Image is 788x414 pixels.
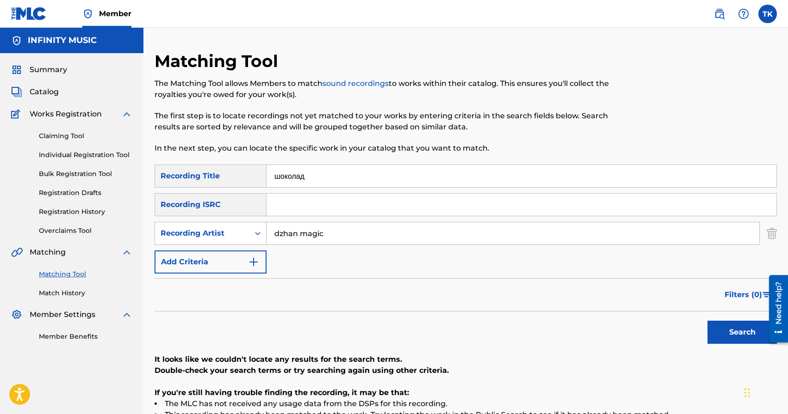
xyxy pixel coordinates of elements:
img: Summary [11,64,22,75]
div: User Menu [758,5,777,23]
p: It looks like we couldn't locate any results for the search terms. [155,354,777,365]
div: Help [734,5,753,23]
p: In the next step, you can locate the specific work in your catalog that you want to match. [155,143,634,154]
img: search [714,8,725,19]
div: Recording Artist [161,228,244,239]
a: Registration Drafts [39,188,132,198]
button: Add Criteria [155,250,267,274]
iframe: Chat Widget [742,370,788,414]
img: Member Settings [11,309,22,320]
p: The Matching Tool allows Members to match to works within their catalog. This ensures you'll coll... [155,78,634,100]
img: Works Registration [11,109,23,120]
form: Search Form [155,164,777,348]
p: Double-check your search terms or try searching again using other criteria. [155,365,777,376]
img: Delete Criterion [767,222,777,245]
span: Matching [30,247,66,258]
a: CatalogCatalog [11,86,59,97]
a: Match History [39,288,132,298]
img: expand [121,247,132,258]
img: Top Rightsholder [82,8,93,19]
div: Виджет чата [742,370,788,414]
h2: Matching Tool [155,51,283,72]
a: sound recordings [323,79,389,88]
p: The first step is to locate recordings not yet matched to your works by entering criteria in the ... [155,110,634,133]
img: help [738,8,749,19]
img: 9d2ae6d4665cec9f34b9.svg [248,256,259,268]
span: Works Registration [30,109,102,120]
a: SummarySummary [11,64,67,75]
iframe: Resource Center [762,271,788,346]
a: Public Search [710,5,729,23]
p: If you're still having trouble finding the recording, it may be that: [155,387,777,398]
span: Member [99,8,131,19]
div: Перетащить [745,379,750,407]
a: Overclaims Tool [39,226,132,236]
button: Search [707,321,777,344]
span: Filters ( 0 ) [725,289,762,300]
span: Member Settings [30,309,95,320]
img: expand [121,309,132,320]
span: Catalog [30,86,59,97]
img: Accounts [11,35,22,46]
h5: INFINITY MUSIC [28,35,97,46]
li: The MLC has not received any usage data from the DSPs for this recording. [155,398,777,409]
a: Bulk Registration Tool [39,169,132,179]
a: Individual Registration Tool [39,150,132,160]
img: MLC Logo [11,7,47,20]
img: expand [121,109,132,120]
a: Matching Tool [39,269,132,279]
a: Claiming Tool [39,131,132,141]
span: Summary [30,64,67,75]
a: Registration History [39,207,132,217]
a: Member Benefits [39,332,132,341]
button: Filters (0) [719,283,777,306]
img: Catalog [11,86,22,97]
img: Matching [11,247,23,258]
